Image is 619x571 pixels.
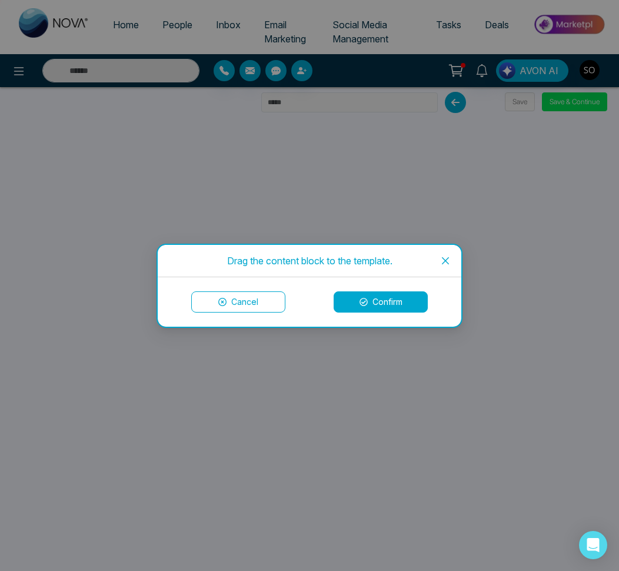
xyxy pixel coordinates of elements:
button: Confirm [334,291,428,313]
div: Open Intercom Messenger [579,531,607,559]
button: Close [430,245,461,277]
button: Cancel [191,291,285,313]
div: Drag the content block to the template. [172,254,447,267]
span: close [441,256,450,265]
